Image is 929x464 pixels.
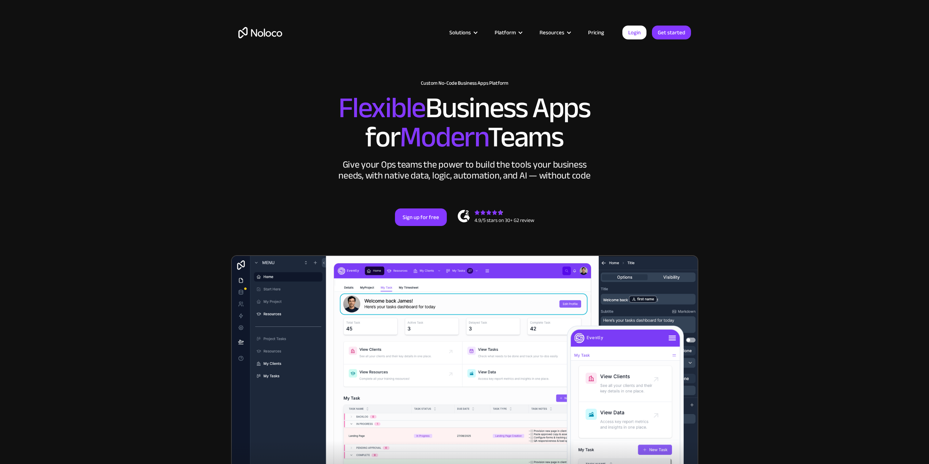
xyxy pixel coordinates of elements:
div: Solutions [440,28,485,37]
div: Resources [540,28,564,37]
a: Pricing [579,28,613,37]
a: Login [622,26,646,39]
span: Flexible [338,81,425,135]
div: Platform [485,28,530,37]
h2: Business Apps for Teams [238,93,691,152]
a: home [238,27,282,38]
div: Platform [495,28,516,37]
div: Resources [530,28,579,37]
a: Get started [652,26,691,39]
a: Sign up for free [395,208,447,226]
div: Give your Ops teams the power to build the tools your business needs, with native data, logic, au... [337,159,592,181]
span: Modern [400,110,488,164]
h1: Custom No-Code Business Apps Platform [238,80,691,86]
div: Solutions [449,28,471,37]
